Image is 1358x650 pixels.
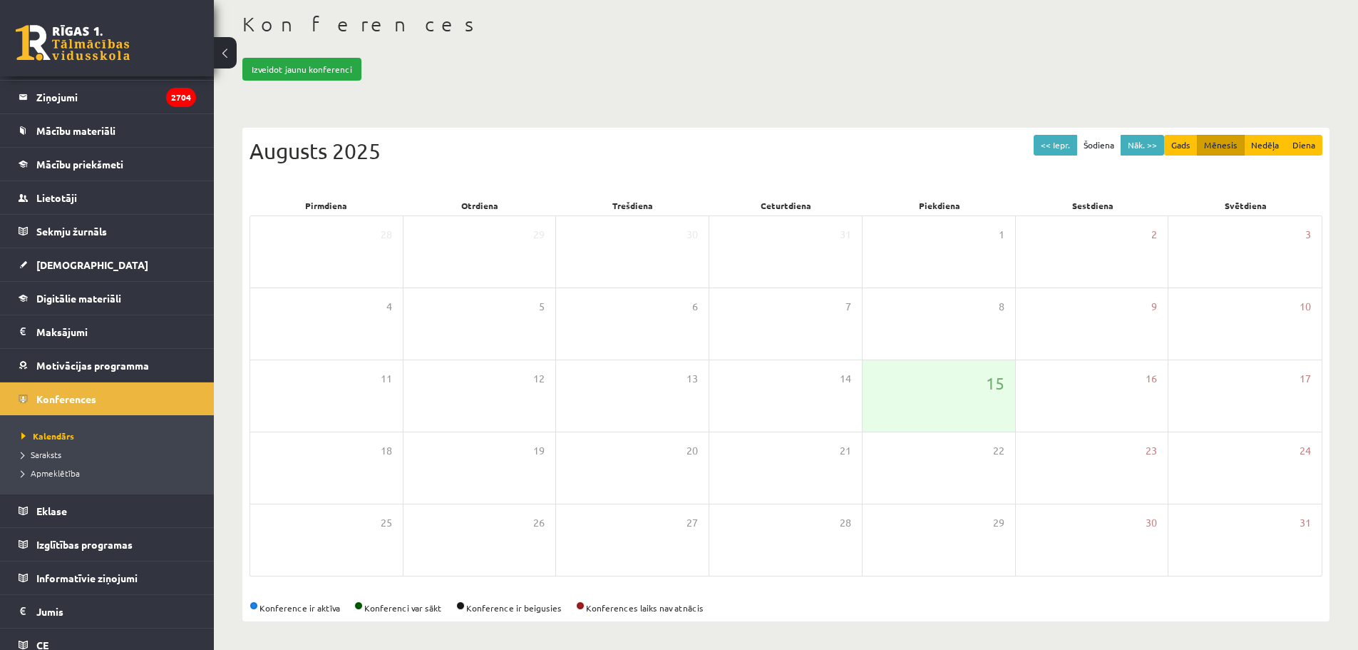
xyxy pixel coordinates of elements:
[21,448,200,461] a: Saraksts
[242,58,361,81] a: Izveidot jaunu konferenci
[403,195,556,215] div: Otrdiena
[19,595,196,628] a: Jumis
[381,371,392,387] span: 11
[36,292,121,305] span: Digitālie materiāli
[533,371,545,387] span: 12
[36,81,196,113] legend: Ziņojumi
[1076,135,1121,156] button: Šodiena
[21,467,80,479] span: Apmeklētība
[556,195,709,215] div: Trešdiena
[36,315,196,348] legend: Maksājumi
[686,515,698,531] span: 27
[999,227,1004,243] span: 1
[1146,515,1157,531] span: 30
[1151,227,1157,243] span: 2
[19,148,196,181] a: Mācību priekšmeti
[845,299,851,315] span: 7
[250,195,403,215] div: Pirmdiena
[686,371,698,387] span: 13
[1034,135,1077,156] button: << Iepr.
[250,601,1322,614] div: Konference ir aktīva Konferenci var sākt Konference ir beigusies Konferences laiks nav atnācis
[381,443,392,459] span: 18
[250,135,1322,167] div: Augusts 2025
[1164,135,1198,156] button: Gads
[1300,443,1311,459] span: 24
[840,371,851,387] span: 14
[36,538,133,551] span: Izglītības programas
[1300,515,1311,531] span: 31
[19,315,196,348] a: Maksājumi
[19,282,196,315] a: Digitālie materiāli
[1300,299,1311,315] span: 10
[166,88,196,107] i: 2704
[36,124,115,137] span: Mācību materiāli
[686,227,698,243] span: 30
[21,467,200,479] a: Apmeklētība
[1151,299,1157,315] span: 9
[533,227,545,243] span: 29
[381,515,392,531] span: 25
[19,248,196,281] a: [DEMOGRAPHIC_DATA]
[1146,443,1157,459] span: 23
[1285,135,1322,156] button: Diena
[21,430,74,442] span: Kalendārs
[1146,371,1157,387] span: 16
[19,181,196,214] a: Lietotāji
[21,449,61,460] span: Saraksts
[19,528,196,561] a: Izglītības programas
[386,299,392,315] span: 4
[36,191,77,204] span: Lietotāji
[709,195,863,215] div: Ceturtdiena
[840,443,851,459] span: 21
[1300,371,1311,387] span: 17
[533,443,545,459] span: 19
[36,258,148,271] span: [DEMOGRAPHIC_DATA]
[1016,195,1169,215] div: Sestdiena
[840,515,851,531] span: 28
[1169,195,1322,215] div: Svētdiena
[36,572,138,584] span: Informatīvie ziņojumi
[986,371,1004,395] span: 15
[36,158,123,171] span: Mācību priekšmeti
[863,195,1016,215] div: Piekdiena
[381,227,392,243] span: 28
[1305,227,1311,243] span: 3
[36,504,67,517] span: Eklase
[993,515,1004,531] span: 29
[999,299,1004,315] span: 8
[19,494,196,527] a: Eklase
[692,299,698,315] span: 6
[840,227,851,243] span: 31
[1121,135,1164,156] button: Nāk. >>
[19,215,196,248] a: Sekmju žurnāls
[36,225,107,238] span: Sekmju žurnāls
[686,443,698,459] span: 20
[19,382,196,415] a: Konferences
[21,430,200,442] a: Kalendārs
[19,81,196,113] a: Ziņojumi2704
[36,392,96,405] span: Konferences
[16,25,130,61] a: Rīgas 1. Tālmācības vidusskola
[36,359,149,372] span: Motivācijas programma
[1244,135,1286,156] button: Nedēļa
[533,515,545,531] span: 26
[1197,135,1245,156] button: Mēnesis
[36,605,63,618] span: Jumis
[19,562,196,594] a: Informatīvie ziņojumi
[19,349,196,382] a: Motivācijas programma
[242,12,1329,36] h1: Konferences
[539,299,545,315] span: 5
[993,443,1004,459] span: 22
[19,114,196,147] a: Mācību materiāli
